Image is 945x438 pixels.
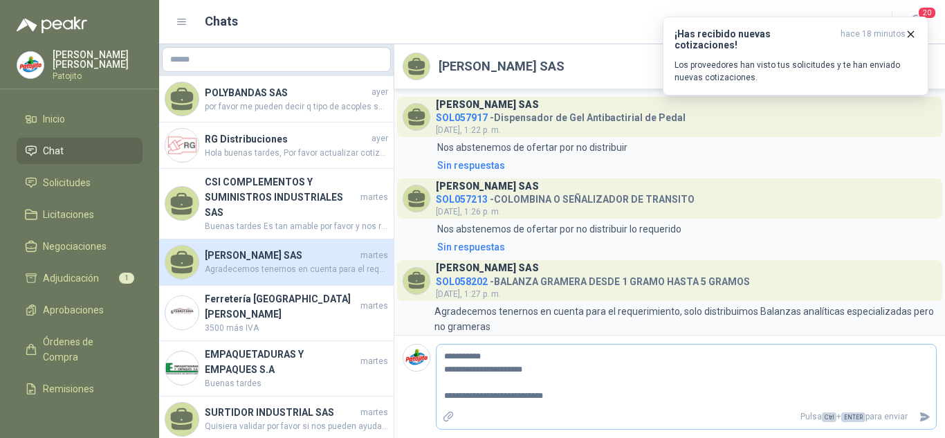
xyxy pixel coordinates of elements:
img: Company Logo [165,352,199,385]
span: martes [360,355,388,368]
div: Sin respuestas [437,239,505,255]
a: Sin respuestas [434,158,937,173]
span: Quisiera validar por favor si nos pueden ayudar con esta compra [205,420,388,433]
span: martes [360,191,388,204]
p: Nos abstenemos de ofertar por no distribuir [437,140,627,155]
span: [DATE], 1:27 p. m. [436,289,501,299]
span: martes [360,249,388,262]
a: Negociaciones [17,233,143,259]
h4: EMPAQUETADURAS Y EMPAQUES S.A [205,347,358,377]
span: ayer [371,86,388,99]
h4: CSI COMPLEMENTOS Y SUMINISTROS INDUSTRIALES SAS [205,174,358,220]
h4: POLYBANDAS SAS [205,85,369,100]
a: Chat [17,138,143,164]
h3: [PERSON_NAME] SAS [436,101,539,109]
span: Hola buenas tardes, Por favor actualizar cotización [205,147,388,160]
h1: Chats [205,12,238,31]
p: Patojito [53,72,143,80]
a: Órdenes de Compra [17,329,143,370]
span: martes [360,406,388,419]
span: Buenas tardes Es tan amable por favor y nos regala foto del dispensador [205,220,388,233]
span: [DATE], 1:22 p. m. [436,125,501,135]
h4: Ferretería [GEOGRAPHIC_DATA][PERSON_NAME] [205,291,358,322]
a: CSI COMPLEMENTOS Y SUMINISTROS INDUSTRIALES SASmartesBuenas tardes Es tan amable por favor y nos ... [159,169,394,239]
span: Inicio [43,111,65,127]
a: POLYBANDAS SASayerpor favor me pueden decir q tipo de acoples son (JIC-NPT) Y MEDIDA DE ROSCA SI ... [159,76,394,122]
span: Buenas tardes [205,377,388,390]
span: SOL058202 [436,276,488,287]
p: Nos abstenemos de ofertar por no distribuir lo requerido [437,221,681,237]
span: [DATE], 1:26 p. m. [436,207,501,217]
h2: [PERSON_NAME] SAS [439,57,565,76]
span: Chat [43,143,64,158]
span: 3500 más IVA [205,322,388,335]
a: [PERSON_NAME] SASmartesAgradecemos tenernos en cuenta para el requerimiento, solo distribuimos Ba... [159,239,394,286]
a: Remisiones [17,376,143,402]
p: Agradecemos tenernos en cuenta para el requerimiento, solo distribuimos Balanzas analíticas espec... [434,304,937,334]
h4: [PERSON_NAME] SAS [205,248,358,263]
img: Company Logo [165,129,199,162]
span: hace 18 minutos [841,28,906,51]
a: Aprobaciones [17,297,143,323]
h4: SURTIDOR INDUSTRIAL SAS [205,405,358,420]
span: 1 [119,273,134,284]
span: Aprobaciones [43,302,104,318]
img: Company Logo [165,296,199,329]
span: por favor me pueden decir q tipo de acoples son (JIC-NPT) Y MEDIDA DE ROSCA SI ES 3/4" X 1"-1/16"... [205,100,388,113]
span: 20 [917,6,937,19]
span: martes [360,300,388,313]
span: ayer [371,132,388,145]
p: Pulsa + para enviar [460,405,914,429]
span: Licitaciones [43,207,94,222]
p: Los proveedores han visto tus solicitudes y te han enviado nuevas cotizaciones. [675,59,917,84]
a: Company LogoEMPAQUETADURAS Y EMPAQUES S.AmartesBuenas tardes [159,341,394,396]
img: Logo peakr [17,17,87,33]
a: Licitaciones [17,201,143,228]
a: Company LogoFerretería [GEOGRAPHIC_DATA][PERSON_NAME]martes3500 más IVA [159,286,394,341]
span: Adjudicación [43,271,99,286]
div: Sin respuestas [437,158,505,173]
button: 20 [903,10,928,35]
a: Solicitudes [17,170,143,196]
a: Sin respuestas [434,239,937,255]
a: Adjudicación1 [17,265,143,291]
button: Enviar [913,405,936,429]
span: Remisiones [43,381,94,396]
a: Company LogoRG DistribucionesayerHola buenas tardes, Por favor actualizar cotización [159,122,394,169]
span: Ctrl [822,412,836,422]
h3: ¡Has recibido nuevas cotizaciones! [675,28,835,51]
p: [PERSON_NAME] [PERSON_NAME] [53,50,143,69]
h4: - COLOMBINA O SEÑALIZADOR DE TRANSITO [436,190,695,203]
span: Solicitudes [43,175,91,190]
a: Inicio [17,106,143,132]
h4: RG Distribuciones [205,131,369,147]
h4: - Dispensador de Gel Antibactirial de Pedal [436,109,686,122]
img: Company Logo [403,345,430,371]
h3: [PERSON_NAME] SAS [436,264,539,272]
h4: - BALANZA GRAMERA DESDE 1 GRAMO HASTA 5 GRAMOS [436,273,750,286]
span: Negociaciones [43,239,107,254]
span: Órdenes de Compra [43,334,129,365]
span: SOL057917 [436,112,488,123]
span: ENTER [841,412,865,422]
span: Agradecemos tenernos en cuenta para el requerimiento, solo distribuimos Balanzas analíticas espec... [205,263,388,276]
button: ¡Has recibido nuevas cotizaciones!hace 18 minutos Los proveedores han visto tus solicitudes y te ... [663,17,928,95]
span: SOL057213 [436,194,488,205]
label: Adjuntar archivos [437,405,460,429]
img: Company Logo [17,52,44,78]
h3: [PERSON_NAME] SAS [436,183,539,190]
